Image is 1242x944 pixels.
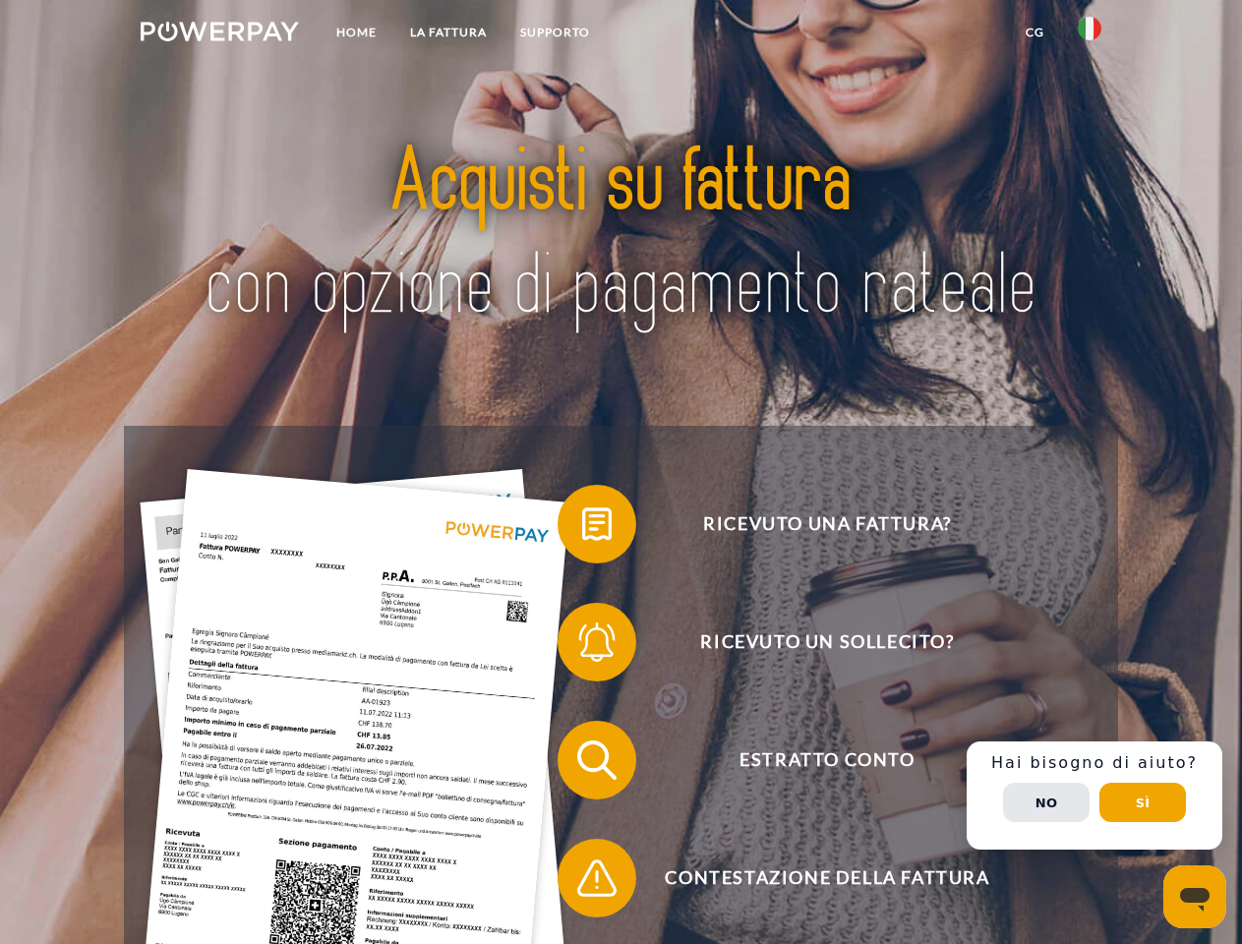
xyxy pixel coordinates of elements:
button: Sì [1099,783,1186,822]
span: Ricevuto un sollecito? [586,603,1068,681]
a: CG [1009,15,1061,50]
img: qb_bell.svg [572,618,621,667]
a: LA FATTURA [393,15,503,50]
a: Home [320,15,393,50]
img: it [1078,17,1101,40]
a: Supporto [503,15,607,50]
span: Ricevuto una fattura? [586,485,1068,563]
button: No [1003,783,1090,822]
img: logo-powerpay-white.svg [141,22,299,41]
div: Schnellhilfe [967,741,1222,850]
img: title-powerpay_it.svg [188,94,1054,377]
button: Contestazione della fattura [558,839,1069,917]
button: Ricevuto una fattura? [558,485,1069,563]
button: Estratto conto [558,721,1069,799]
span: Contestazione della fattura [586,839,1068,917]
img: qb_search.svg [572,736,621,785]
button: Ricevuto un sollecito? [558,603,1069,681]
span: Estratto conto [586,721,1068,799]
iframe: Pulsante per aprire la finestra di messaggistica [1163,865,1226,928]
img: qb_bill.svg [572,500,621,549]
h3: Hai bisogno di aiuto? [978,753,1211,773]
img: qb_warning.svg [572,854,621,903]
